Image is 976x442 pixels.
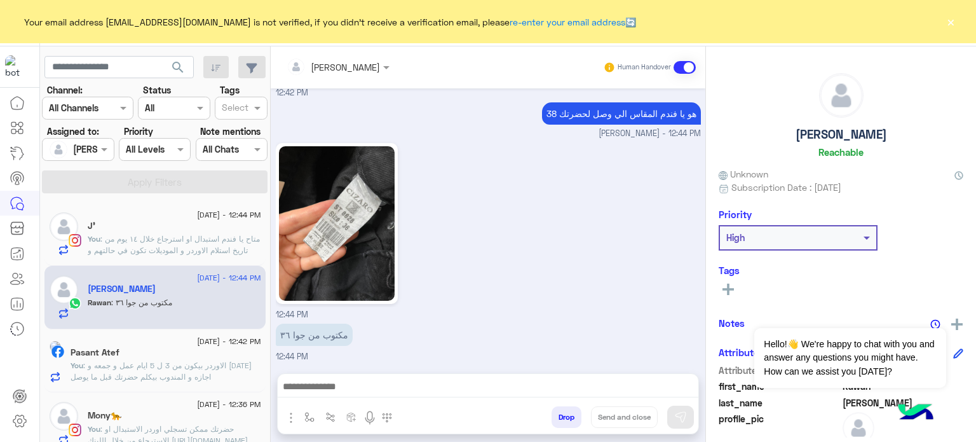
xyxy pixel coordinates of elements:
span: You [71,361,83,370]
button: Apply Filters [42,170,268,193]
span: first_name [719,380,840,393]
img: defaultAdmin.png [50,402,78,431]
h6: Reachable [818,146,864,158]
div: Select [220,100,248,117]
span: Subscription Date : [DATE] [731,181,841,194]
span: Rawan [88,298,111,307]
span: search [170,60,186,75]
span: [DATE] - 12:44 PM [197,272,261,284]
img: defaultAdmin.png [50,212,78,241]
span: You [88,234,100,244]
span: 12:44 PM [276,310,308,319]
label: Tags [220,83,240,97]
span: [DATE] - 12:36 PM [197,399,261,410]
span: Khalid [843,396,964,410]
button: Trigger scenario [320,406,341,427]
span: last_name [719,396,840,410]
img: send attachment [283,410,299,425]
span: Hello!👋 We're happy to chat with you and answer any questions you might have. How can we assist y... [754,328,945,388]
span: [DATE] - 12:42 PM [197,336,261,347]
img: add [951,319,963,330]
img: picture [50,341,61,352]
span: 12:42 PM [276,88,308,97]
img: WhatsApp [69,297,81,310]
p: 7/9/2025, 12:44 PM [276,324,353,346]
label: Priority [124,125,153,138]
span: [PERSON_NAME] - 12:44 PM [599,128,701,140]
img: Trigger scenario [325,412,335,422]
label: Status [143,83,171,97]
img: hulul-logo.png [893,391,938,436]
span: متاح يا فندم استبدال او استرجاع خلال ١٤ يوم من تاريخ استلام الاوردر و الموديلات تكون في حالتهم و ... [88,234,260,266]
h5: Pasant Atef [71,347,119,358]
span: You [88,424,100,434]
span: [DATE] - 12:44 PM [197,209,261,221]
span: مكتوب من جوا ٣٦ [111,298,172,307]
span: profile_pic [719,412,840,441]
small: Human Handover [618,62,671,73]
h5: Rawan Khalid [88,284,156,294]
img: make a call [382,413,392,423]
button: select flow [299,406,320,427]
a: re-enter your email address [510,17,625,27]
span: 12:44 PM [276,352,308,361]
button: × [944,15,957,28]
img: send voice note [362,410,377,425]
img: defaultAdmin.png [820,74,863,117]
p: 7/9/2025, 12:44 PM [542,102,701,125]
h5: [PERSON_NAME] [796,127,887,142]
img: 919860931428189 [5,55,28,78]
img: defaultAdmin.png [50,141,67,158]
span: Unknown [719,167,768,181]
h5: Mony🐆 [88,410,121,421]
h6: Notes [719,317,745,329]
h6: Attributes [719,347,764,358]
button: Drop [552,406,581,428]
h5: J’ [88,221,95,231]
button: Send and close [591,406,658,428]
img: select flow [304,412,315,422]
span: Attribute Name [719,364,840,377]
img: Instagram [69,424,81,436]
img: send message [674,411,687,424]
span: Your email address [EMAIL_ADDRESS][DOMAIN_NAME] is not verified, if you didn't receive a verifica... [24,15,636,29]
button: search [163,56,194,83]
h6: Priority [719,209,752,220]
label: Assigned to: [47,125,99,138]
span: الاوردر بيكون من 3 ل 5 ايام عمل و جمعه و سبت اجازه و المندوب بيكلم حضرتك قبل ما يوصل [71,361,252,382]
img: create order [346,412,356,422]
label: Channel: [47,83,83,97]
h6: Tags [719,265,963,276]
img: Facebook [51,345,64,358]
img: Instagram [69,234,81,247]
img: defaultAdmin.png [50,275,78,304]
button: create order [341,406,362,427]
img: 1305824711215132.jpg [279,146,395,301]
label: Note mentions [200,125,261,138]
